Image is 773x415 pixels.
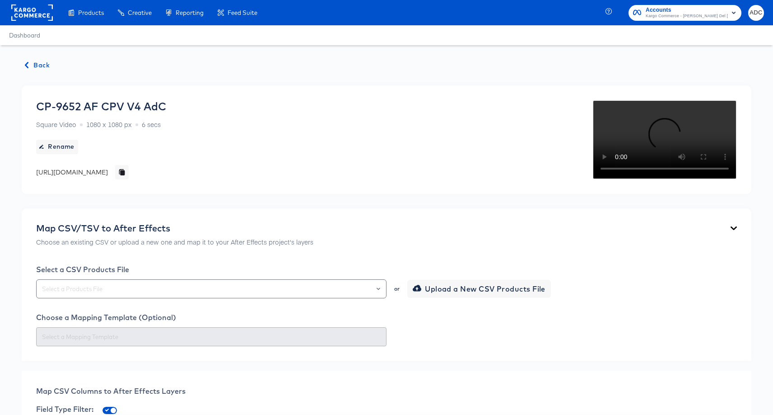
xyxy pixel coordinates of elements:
[142,120,161,129] span: 6 secs
[86,120,132,129] span: 1080 x 1080 px
[36,140,78,154] button: Rename
[36,168,108,177] div: [URL][DOMAIN_NAME]
[377,283,380,295] button: Open
[414,283,545,295] span: Upload a New CSV Products File
[36,313,737,322] div: Choose a Mapping Template (Optional)
[748,5,764,21] button: ADC
[592,100,737,179] video: Your browser does not support the video tag.
[40,284,382,294] input: Select a Products File
[22,60,53,71] button: Back
[36,100,166,113] div: CP-9652 AF CPV V4 AdC
[629,5,741,21] button: AccountsKargo Commerce - [PERSON_NAME] Del [PERSON_NAME]
[228,9,257,16] span: Feed Suite
[36,405,93,414] span: Field Type Filter:
[25,60,50,71] span: Back
[36,265,737,274] div: Select a CSV Products File
[78,9,104,16] span: Products
[9,32,40,39] a: Dashboard
[36,237,313,246] p: Choose an existing CSV or upload a new one and map it to your After Effects project's layers
[40,332,382,342] input: Select a Mapping Template
[393,286,400,292] div: or
[36,120,76,129] span: Square Video
[36,223,313,234] div: Map CSV/TSV to After Effects
[646,5,728,15] span: Accounts
[407,280,551,298] button: Upload a New CSV Products File
[752,8,760,18] span: ADC
[36,387,186,396] span: Map CSV Columns to After Effects Layers
[40,141,75,152] span: Rename
[176,9,204,16] span: Reporting
[646,13,728,20] span: Kargo Commerce - [PERSON_NAME] Del [PERSON_NAME]
[128,9,152,16] span: Creative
